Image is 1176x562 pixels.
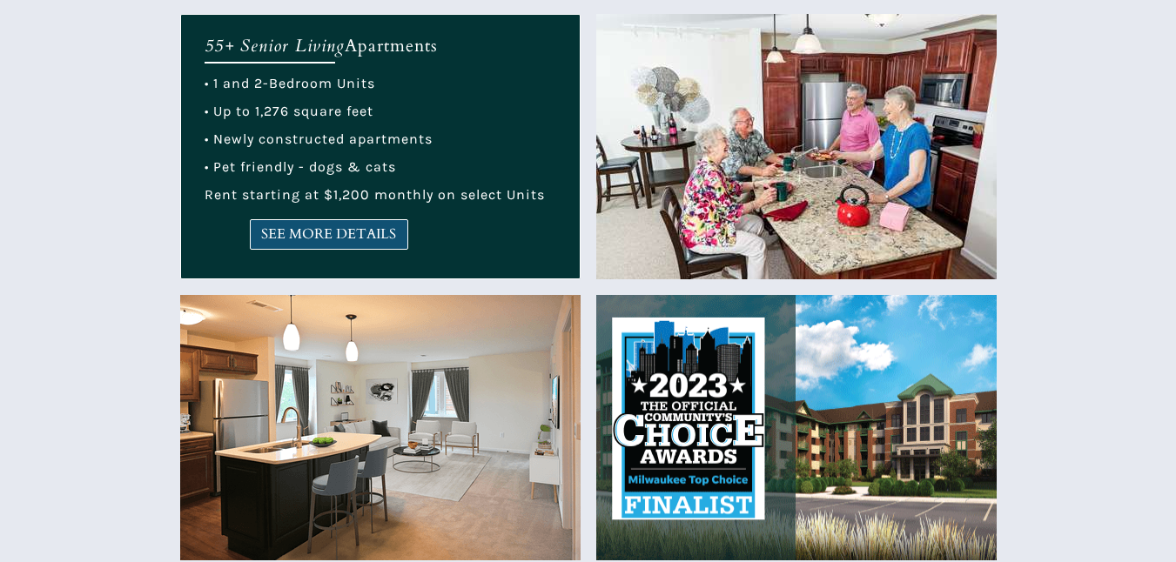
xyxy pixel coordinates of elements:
span: • Newly constructed apartments [205,130,433,147]
span: Rent starting at $1,200 monthly on select Units [205,186,545,203]
em: 55+ Senior Living [205,34,345,57]
span: • 1 and 2-Bedroom Units [205,75,375,91]
a: SEE MORE DETAILS [250,219,408,250]
span: Apartments [345,34,438,57]
span: • Up to 1,276 square feet [205,103,373,119]
span: • Pet friendly - dogs & cats [205,158,396,175]
span: SEE MORE DETAILS [251,226,407,243]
